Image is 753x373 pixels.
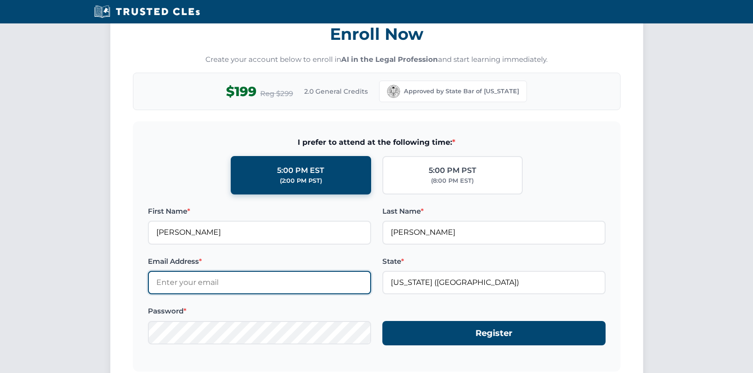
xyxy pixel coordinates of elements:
[304,86,368,97] span: 2.0 General Credits
[91,5,203,19] img: Trusted CLEs
[148,271,371,294] input: Enter your email
[133,54,621,65] p: Create your account below to enroll in and start learning immediately.
[382,271,606,294] input: California (CA)
[226,81,256,102] span: $199
[148,256,371,267] label: Email Address
[133,19,621,49] h3: Enroll Now
[429,164,476,177] div: 5:00 PM PST
[280,176,322,186] div: (2:00 PM PST)
[341,55,438,64] strong: AI in the Legal Profession
[277,164,324,177] div: 5:00 PM EST
[260,88,293,99] span: Reg $299
[148,136,606,149] span: I prefer to attend at the following time:
[404,87,519,96] span: Approved by State Bar of [US_STATE]
[382,206,606,217] label: Last Name
[382,221,606,244] input: Enter your last name
[382,321,606,346] button: Register
[148,206,371,217] label: First Name
[431,176,474,186] div: (8:00 PM EST)
[382,256,606,267] label: State
[148,221,371,244] input: Enter your first name
[148,306,371,317] label: Password
[387,85,400,98] img: California Bar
